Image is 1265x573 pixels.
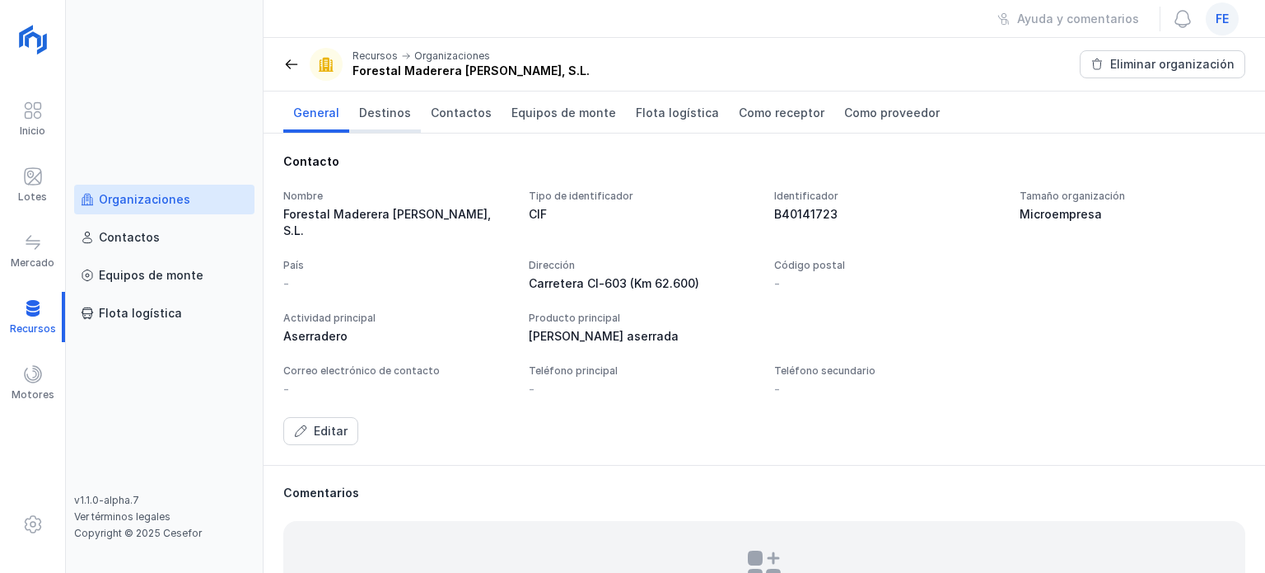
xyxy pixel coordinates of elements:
[283,92,349,133] a: General
[774,190,1000,203] div: Identificador
[74,510,170,523] a: Ver términos legales
[99,305,182,322] div: Flota logística
[293,105,339,121] span: General
[774,381,780,397] div: -
[844,105,940,121] span: Como proveedor
[529,328,754,345] div: [PERSON_NAME] aserrada
[774,206,1000,223] div: B40141723
[414,49,490,63] div: Organizaciones
[99,267,203,284] div: Equipos de monte
[636,105,719,121] span: Flota logística
[529,364,754,378] div: Teléfono principal
[74,223,254,252] a: Contactos
[283,275,289,292] div: -
[1017,11,1139,27] div: Ayuda y comentarios
[74,494,254,507] div: v1.1.0-alpha.7
[739,105,824,121] span: Como receptor
[283,364,509,378] div: Correo electrónico de contacto
[359,105,411,121] span: Destinos
[283,485,1245,501] div: Comentarios
[1020,190,1245,203] div: Tamaño organización
[1080,50,1245,78] button: Eliminar organización
[774,275,780,292] div: -
[834,92,950,133] a: Como proveedor
[1020,206,1245,223] div: Microempresa
[74,298,254,328] a: Flota logística
[352,49,398,63] div: Recursos
[12,19,54,60] img: logoRight.svg
[1216,11,1229,27] span: fe
[283,190,509,203] div: Nombre
[529,381,534,397] div: -
[99,229,160,246] div: Contactos
[283,328,509,345] div: Aserradero
[1110,56,1235,73] div: Eliminar organización
[729,92,834,133] a: Como receptor
[529,190,754,203] div: Tipo de identificador
[431,105,492,121] span: Contactos
[283,381,289,397] div: -
[283,259,509,272] div: País
[529,259,754,272] div: Dirección
[529,206,754,223] div: CIF
[74,185,254,214] a: Organizaciones
[11,256,54,270] div: Mercado
[283,417,358,445] button: Editar
[12,388,54,402] div: Motores
[74,261,254,290] a: Equipos de monte
[283,153,1245,170] div: Contacto
[20,124,45,138] div: Inicio
[74,527,254,540] div: Copyright © 2025 Cesefor
[529,312,754,325] div: Producto principal
[774,259,1000,272] div: Código postal
[283,312,509,325] div: Actividad principal
[99,191,190,208] div: Organizaciones
[421,92,502,133] a: Contactos
[352,63,590,79] div: Forestal Maderera [PERSON_NAME], S.L.
[18,190,47,204] div: Lotes
[626,92,729,133] a: Flota logística
[502,92,626,133] a: Equipos de monte
[511,105,616,121] span: Equipos de monte
[529,275,754,292] div: Carretera Cl-603 (Km 62.600)
[314,423,348,439] div: Editar
[283,206,509,239] div: Forestal Maderera [PERSON_NAME], S.L.
[349,92,421,133] a: Destinos
[987,5,1150,33] button: Ayuda y comentarios
[774,364,1000,378] div: Teléfono secundario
